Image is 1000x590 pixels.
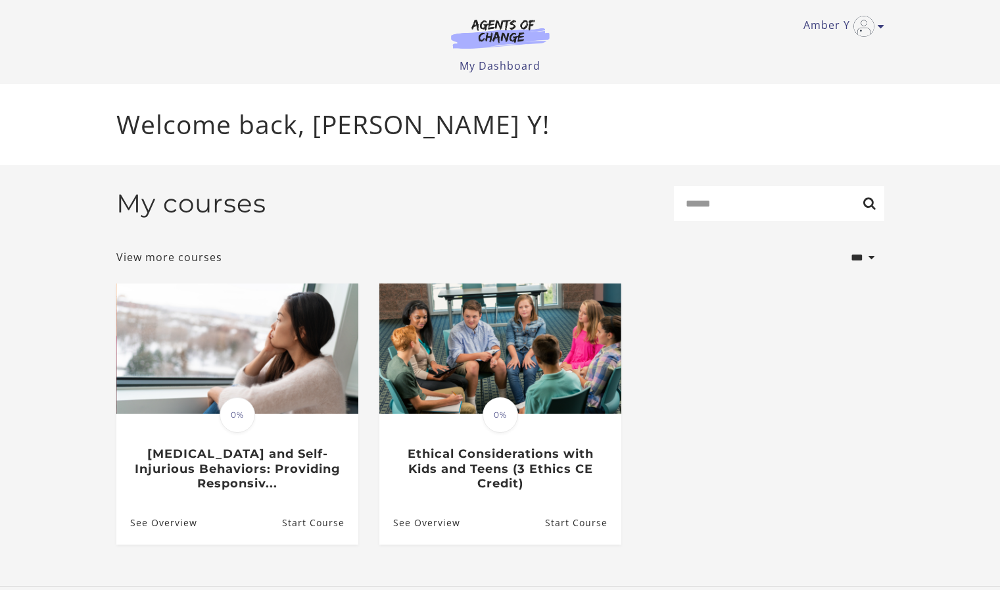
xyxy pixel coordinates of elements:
[437,18,563,49] img: Agents of Change Logo
[130,447,344,491] h3: [MEDICAL_DATA] and Self-Injurious Behaviors: Providing Responsiv...
[393,447,607,491] h3: Ethical Considerations with Kids and Teens (3 Ethics CE Credit)
[116,105,884,144] p: Welcome back, [PERSON_NAME] Y!
[544,501,621,544] a: Ethical Considerations with Kids and Teens (3 Ethics CE Credit): Resume Course
[379,501,460,544] a: Ethical Considerations with Kids and Teens (3 Ethics CE Credit): See Overview
[116,501,197,544] a: Suicidal Ideation and Self-Injurious Behaviors: Providing Responsiv...: See Overview
[116,188,266,219] h2: My courses
[460,59,540,73] a: My Dashboard
[220,397,255,433] span: 0%
[483,397,518,433] span: 0%
[116,249,222,265] a: View more courses
[803,16,878,37] a: Toggle menu
[281,501,358,544] a: Suicidal Ideation and Self-Injurious Behaviors: Providing Responsiv...: Resume Course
